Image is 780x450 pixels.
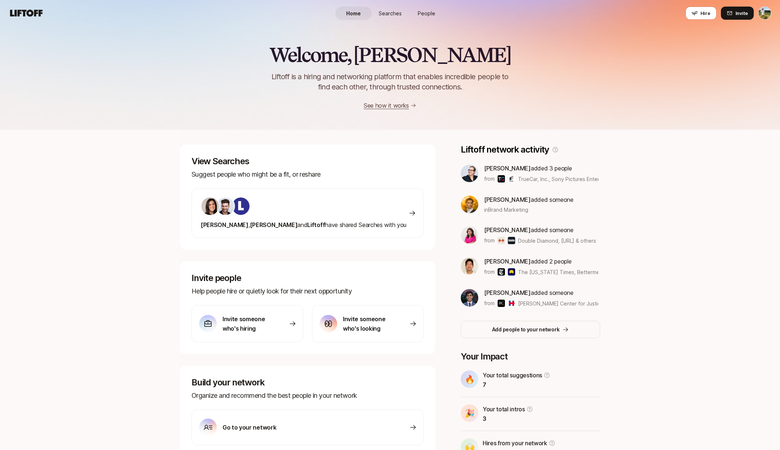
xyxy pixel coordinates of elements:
[483,414,533,423] p: 3
[483,380,550,389] p: 7
[217,197,234,215] img: 7bf30482_e1a5_47b4_9e0f_fc49ddd24bf6.jpg
[461,370,478,388] div: 🔥
[508,237,515,244] img: Avantos.ai
[343,314,394,333] p: Invite someone who's looking
[192,391,424,401] p: Organize and recommend the best people in your network
[498,300,505,307] img: Brennan Center for Justice
[484,299,495,308] p: from
[483,438,547,448] p: Hires from your network
[484,164,598,173] p: added 3 people
[518,269,626,275] span: The [US_STATE] Times, Betterment & others
[484,225,596,235] p: added someone
[508,268,515,276] img: Betterment
[297,221,307,228] span: and
[461,258,478,275] img: c3894d86_b3f1_4e23_a0e4_4d923f503b0e.jpg
[232,197,250,215] img: ACg8ocKIuO9-sklR2KvA8ZVJz4iZ_g9wtBiQREC3t8A94l4CTg=s160-c
[250,221,298,228] span: [PERSON_NAME]
[484,236,495,245] p: from
[461,165,478,182] img: c9fdc6f7_fd49_4133_ae5a_6749e2d568be.jpg
[192,156,424,166] p: View Searches
[461,289,478,307] img: 4640b0e7_2b03_4c4f_be34_fa460c2e5c38.jpg
[379,9,402,17] span: Searches
[192,377,424,388] p: Build your network
[484,195,574,204] p: added someone
[483,370,542,380] p: Your total suggestions
[461,145,549,155] p: Liftoff network activity
[461,404,478,422] div: 🎉
[201,197,219,215] img: 71d7b91d_d7cb_43b4_a7ea_a9b2f2cc6e03.jpg
[484,288,598,297] p: added someone
[758,7,771,20] button: Tyler Kieft
[269,44,511,66] h2: Welcome, [PERSON_NAME]
[192,286,424,296] p: Help people hire or quietly look for their next opportunity
[484,258,531,265] span: [PERSON_NAME]
[518,238,596,244] span: Double Diamond, [URL] & others
[492,325,560,334] p: Add people to your network
[223,314,274,333] p: Invite someone who's hiring
[192,169,424,180] p: Suggest people who might be a fit, or reshare
[461,321,600,338] button: Add people to your network
[686,7,717,20] button: Hire
[484,165,531,172] span: [PERSON_NAME]
[484,206,528,214] span: in Brand Marketing
[758,7,771,19] img: Tyler Kieft
[518,176,642,182] span: TrueCar, Inc., Sony Pictures Entertainment & others
[484,268,495,276] p: from
[201,221,248,228] span: [PERSON_NAME]
[223,423,276,432] p: Go to your network
[484,174,495,183] p: from
[518,300,680,307] span: [PERSON_NAME] Center for Justice & [PERSON_NAME] for America
[335,7,372,20] a: Home
[259,72,521,92] p: Liftoff is a hiring and networking platform that enables incredible people to find each other, th...
[484,226,531,234] span: [PERSON_NAME]
[461,226,478,244] img: 9e09e871_5697_442b_ae6e_b16e3f6458f8.jpg
[484,257,598,266] p: added 2 people
[498,268,505,276] img: The New York Times
[408,7,445,20] a: People
[372,7,408,20] a: Searches
[484,289,531,296] span: [PERSON_NAME]
[721,7,754,20] button: Invite
[346,9,361,17] span: Home
[483,404,525,414] p: Your total intros
[192,273,424,283] p: Invite people
[307,221,325,228] span: Liftoff
[461,351,600,362] p: Your Impact
[248,221,250,228] span: ,
[484,196,531,203] span: [PERSON_NAME]
[508,300,515,307] img: Hillary for America
[201,221,406,228] span: have shared Searches with you
[735,9,748,17] span: Invite
[418,9,435,17] span: People
[461,196,478,213] img: c749752d_5ea4_4c6b_8935_6918de9c0300.jpg
[498,237,505,244] img: Double Diamond
[498,175,505,182] img: TrueCar, Inc.
[508,175,515,182] img: Sony Pictures Entertainment
[700,9,710,17] span: Hire
[364,102,409,109] a: See how it works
